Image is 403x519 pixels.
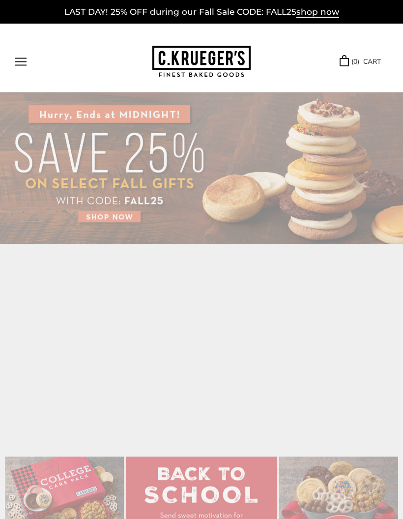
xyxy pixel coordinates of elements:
a: (0) CART [340,56,381,67]
img: C.KRUEGER'S [152,46,251,78]
a: LAST DAY! 25% OFF during our Fall Sale CODE: FALL25shop now [64,7,339,18]
span: shop now [296,7,339,18]
button: Open navigation [15,58,27,66]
